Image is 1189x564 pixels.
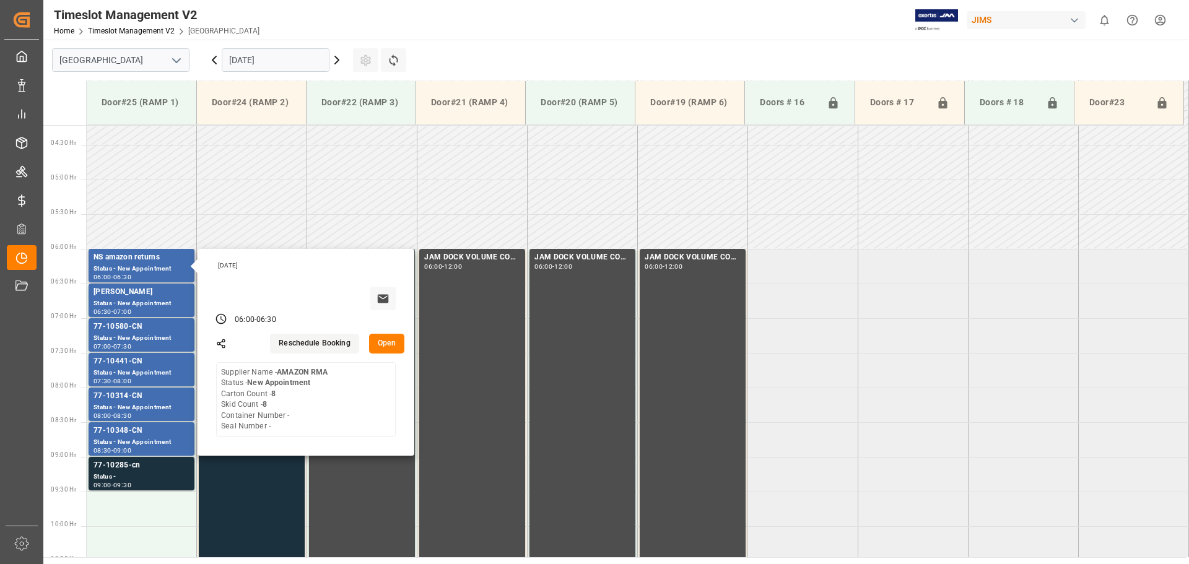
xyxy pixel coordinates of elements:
[51,555,76,562] span: 10:30 Hr
[111,448,113,453] div: -
[222,48,329,72] input: DD.MM.YYYY
[1118,6,1146,34] button: Help Center
[111,274,113,280] div: -
[369,334,405,354] button: Open
[111,344,113,349] div: -
[113,344,131,349] div: 07:30
[316,91,406,114] div: Door#22 (RAMP 3)
[94,437,189,448] div: Status - New Appointment
[442,264,444,269] div: -
[247,378,310,387] b: New Appointment
[94,448,111,453] div: 08:30
[967,11,1086,29] div: JIMS
[263,400,267,409] b: 8
[207,91,296,114] div: Door#24 (RAMP 2)
[755,91,821,115] div: Doors # 16
[52,48,189,72] input: Type to search/select
[94,264,189,274] div: Status - New Appointment
[94,402,189,413] div: Status - New Appointment
[51,417,76,423] span: 08:30 Hr
[552,264,554,269] div: -
[113,378,131,384] div: 08:00
[271,389,276,398] b: 8
[94,286,189,298] div: [PERSON_NAME]
[94,333,189,344] div: Status - New Appointment
[94,368,189,378] div: Status - New Appointment
[113,413,131,419] div: 08:30
[51,174,76,181] span: 05:00 Hr
[94,309,111,315] div: 06:30
[111,413,113,419] div: -
[967,8,1091,32] button: JIMS
[51,451,76,458] span: 09:00 Hr
[94,459,189,472] div: 77-10285-cn
[270,334,359,354] button: Reschedule Booking
[235,315,255,326] div: 06:00
[426,91,515,114] div: Door#21 (RAMP 4)
[645,91,734,114] div: Door#19 (RAMP 6)
[865,91,931,115] div: Doors # 17
[167,51,185,70] button: open menu
[645,251,741,264] div: JAM DOCK VOLUME CONTROL
[424,264,442,269] div: 06:00
[54,6,259,24] div: Timeslot Management V2
[113,448,131,453] div: 09:00
[444,264,462,269] div: 12:00
[255,315,256,326] div: -
[664,264,682,269] div: 12:00
[277,368,328,376] b: AMAZON RMA
[663,264,664,269] div: -
[97,91,186,114] div: Door#25 (RAMP 1)
[534,264,552,269] div: 06:00
[51,347,76,354] span: 07:30 Hr
[51,382,76,389] span: 08:00 Hr
[94,321,189,333] div: 77-10580-CN
[51,278,76,285] span: 06:30 Hr
[1091,6,1118,34] button: show 0 new notifications
[111,309,113,315] div: -
[94,274,111,280] div: 06:00
[1084,91,1151,115] div: Door#23
[113,482,131,488] div: 09:30
[256,315,276,326] div: 06:30
[94,344,111,349] div: 07:00
[94,472,189,482] div: Status -
[111,378,113,384] div: -
[424,251,520,264] div: JAM DOCK VOLUME CONTROL
[221,367,328,432] div: Supplier Name - Status - Carton Count - Skid Count - Container Number - Seal Number -
[51,139,76,146] span: 04:30 Hr
[94,390,189,402] div: 77-10314-CN
[94,355,189,368] div: 77-10441-CN
[111,482,113,488] div: -
[915,9,958,31] img: Exertis%20JAM%20-%20Email%20Logo.jpg_1722504956.jpg
[51,521,76,527] span: 10:00 Hr
[554,264,572,269] div: 12:00
[94,251,189,264] div: NS amazon returns
[51,486,76,493] span: 09:30 Hr
[51,209,76,215] span: 05:30 Hr
[94,425,189,437] div: 77-10348-CN
[645,264,663,269] div: 06:00
[94,413,111,419] div: 08:00
[534,251,630,264] div: JAM DOCK VOLUME CONTROL
[975,91,1041,115] div: Doors # 18
[113,274,131,280] div: 06:30
[54,27,74,35] a: Home
[51,313,76,319] span: 07:00 Hr
[94,378,111,384] div: 07:30
[88,27,175,35] a: Timeslot Management V2
[51,243,76,250] span: 06:00 Hr
[214,261,401,270] div: [DATE]
[94,482,111,488] div: 09:00
[536,91,625,114] div: Door#20 (RAMP 5)
[113,309,131,315] div: 07:00
[94,298,189,309] div: Status - New Appointment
